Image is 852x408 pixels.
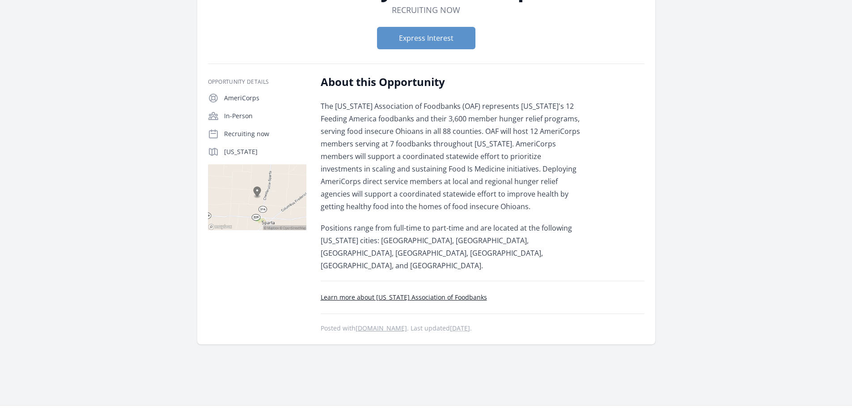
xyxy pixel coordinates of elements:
p: AmeriCorps [224,94,306,103]
h2: About this Opportunity [321,75,582,89]
p: Posted with . Last updated . [321,325,644,332]
a: Learn more about [US_STATE] Association of Foodbanks [321,293,487,301]
img: Map [208,164,306,230]
button: Express Interest [377,27,475,49]
p: Recruiting now [224,129,306,138]
dd: Recruiting now [392,4,460,16]
a: [DOMAIN_NAME] [356,324,407,332]
p: In-Person [224,112,306,120]
p: Positions range from full-time to part-time and are located at the following [US_STATE] cities: [... [321,222,582,272]
p: [US_STATE] [224,147,306,156]
h3: Opportunity Details [208,78,306,86]
abbr: Wed, Aug 20, 2025 10:34 PM [450,324,470,332]
p: The [US_STATE] Association of Foodbanks (OAF) represents [US_STATE]'s 12 Feeding America foodbank... [321,100,582,213]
